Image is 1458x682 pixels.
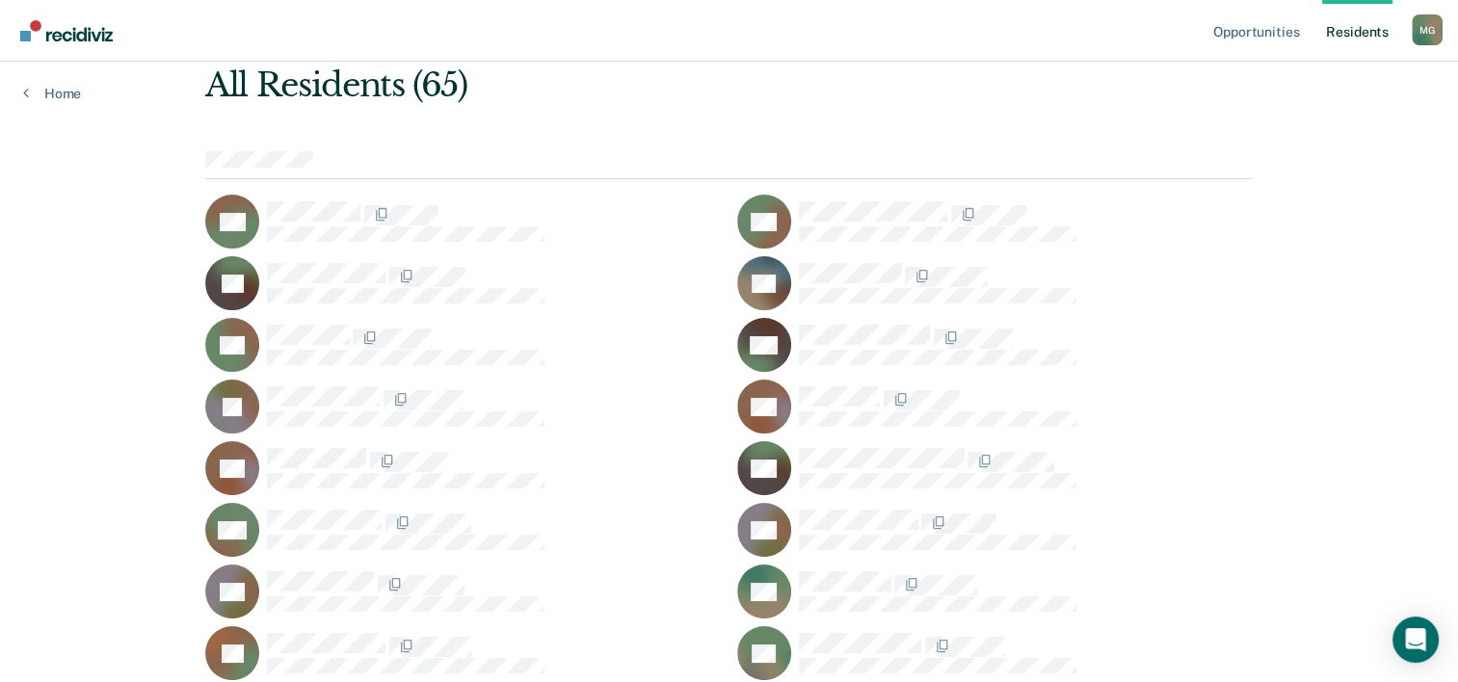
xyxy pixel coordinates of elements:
div: Open Intercom Messenger [1392,616,1439,663]
div: All Residents (65) [205,66,1043,105]
div: M G [1412,14,1443,45]
a: Home [23,85,81,102]
img: Recidiviz [20,20,113,41]
button: Profile dropdown button [1412,14,1443,45]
